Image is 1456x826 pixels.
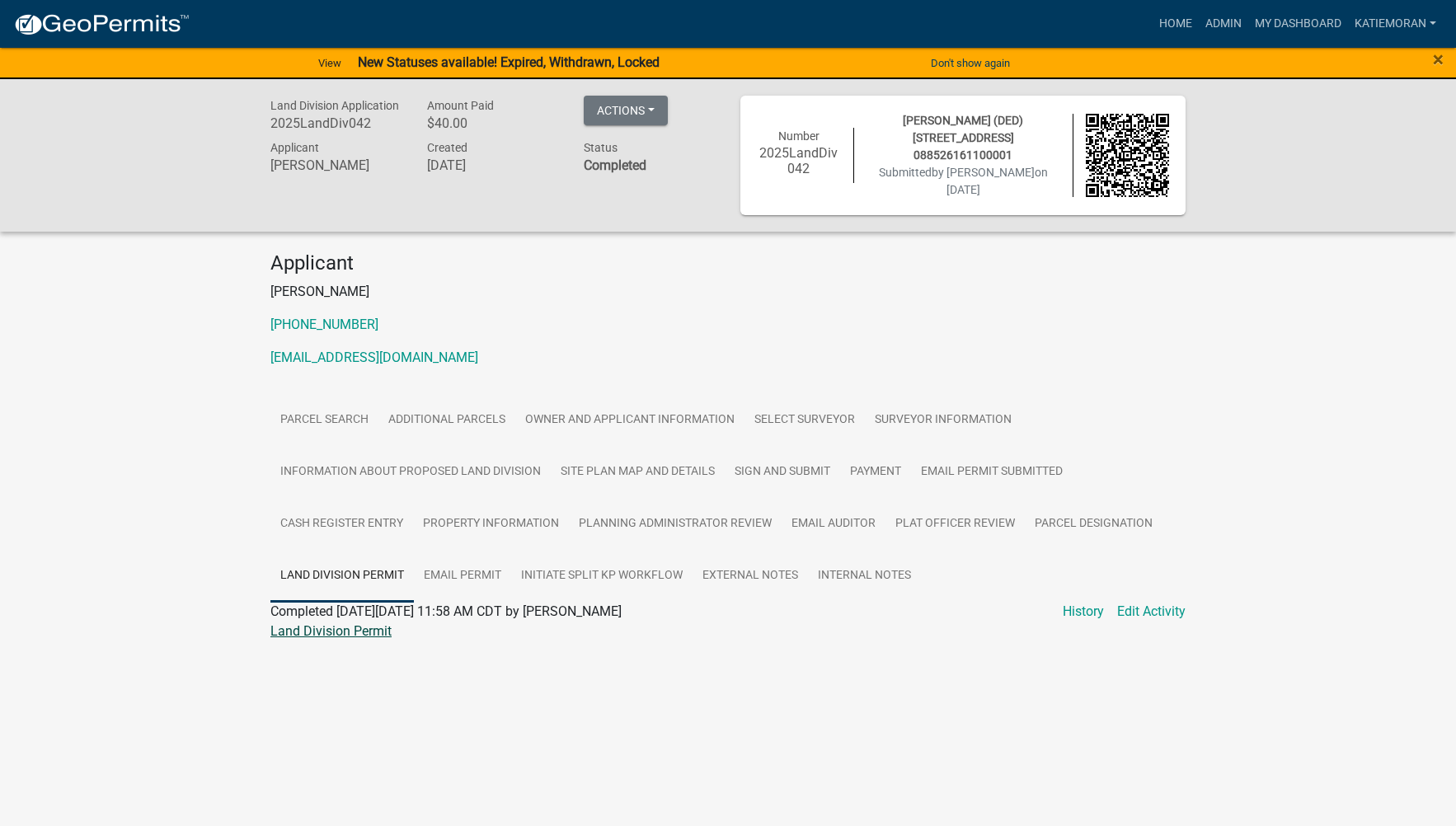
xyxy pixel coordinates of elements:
[427,157,559,173] h6: [DATE]
[924,49,1017,77] button: Don't show again
[840,446,911,499] a: Payment
[427,99,494,112] span: Amount Paid
[270,350,478,365] a: [EMAIL_ADDRESS][DOMAIN_NAME]
[1025,498,1162,551] a: Parcel Designation
[903,114,1023,162] span: [PERSON_NAME] (DED) [STREET_ADDRESS] 088526161100001
[1433,48,1444,71] span: ×
[270,498,413,551] a: Cash Register Entry
[270,446,551,499] a: Information about proposed land division
[584,157,646,173] strong: Completed
[584,96,668,125] button: Actions
[1199,8,1248,40] a: Admin
[1433,49,1444,69] button: Close
[1086,114,1170,198] img: QR code
[569,498,782,551] a: Planning Administrator Review
[725,446,840,499] a: Sign and Submit
[413,498,569,551] a: Property Information
[511,550,693,603] a: Initiate Split KP Workflow
[515,394,744,447] a: Owner and Applicant Information
[270,282,1186,302] p: [PERSON_NAME]
[270,251,1186,275] h4: Applicant
[1153,8,1199,40] a: Home
[757,145,841,176] h6: 2025LandDiv042
[744,394,865,447] a: Select Surveyor
[782,498,885,551] a: Email Auditor
[865,394,1022,447] a: Surveyor Information
[270,317,378,332] a: [PHONE_NUMBER]
[584,141,618,154] span: Status
[270,99,399,112] span: Land Division Application
[378,394,515,447] a: Additional Parcels
[414,550,511,603] a: Email Permit
[932,166,1035,179] span: by [PERSON_NAME]
[270,115,402,131] h6: 2025LandDiv042
[551,446,725,499] a: Site Plan Map and Details
[693,550,808,603] a: External Notes
[270,394,378,447] a: Parcel search
[270,550,414,603] a: Land Division Permit
[1063,602,1104,622] a: History
[1248,8,1348,40] a: My Dashboard
[1348,8,1443,40] a: KatieMoran
[911,446,1073,499] a: Email permit submitted
[427,141,467,154] span: Created
[270,603,622,619] span: Completed [DATE][DATE] 11:58 AM CDT by [PERSON_NAME]
[270,157,402,173] h6: [PERSON_NAME]
[1117,602,1186,622] a: Edit Activity
[358,54,660,70] strong: New Statuses available! Expired, Withdrawn, Locked
[808,550,921,603] a: Internal Notes
[778,129,820,143] span: Number
[270,141,319,154] span: Applicant
[885,498,1025,551] a: Plat Officer Review
[270,623,392,639] a: Land Division Permit
[427,115,559,131] h6: $40.00
[312,49,348,77] a: View
[879,166,1048,196] span: Submitted on [DATE]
